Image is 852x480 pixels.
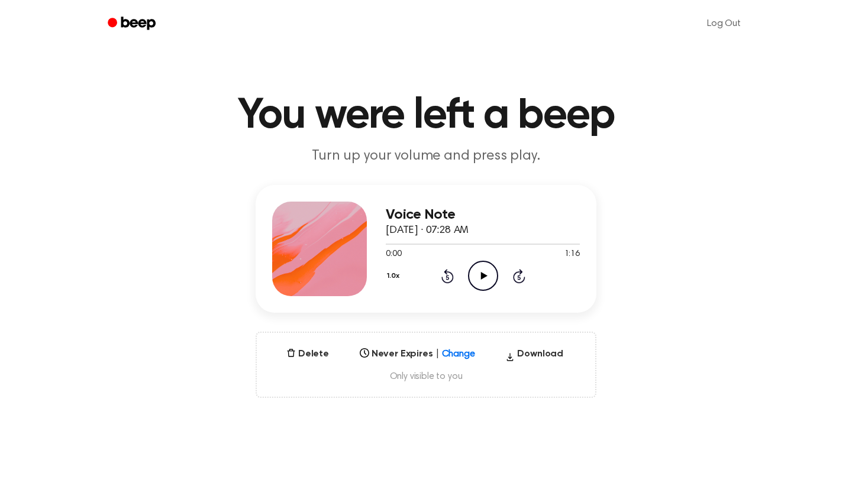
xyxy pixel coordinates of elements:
p: Turn up your volume and press play. [199,147,653,166]
span: [DATE] · 07:28 AM [386,225,469,236]
a: Beep [99,12,166,35]
button: Download [501,347,568,366]
span: Only visible to you [271,371,581,382]
span: 1:16 [564,248,580,261]
h3: Voice Note [386,207,580,223]
span: 0:00 [386,248,401,261]
h1: You were left a beep [123,95,729,137]
button: Delete [282,347,334,361]
a: Log Out [695,9,753,38]
button: 1.0x [386,266,404,286]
